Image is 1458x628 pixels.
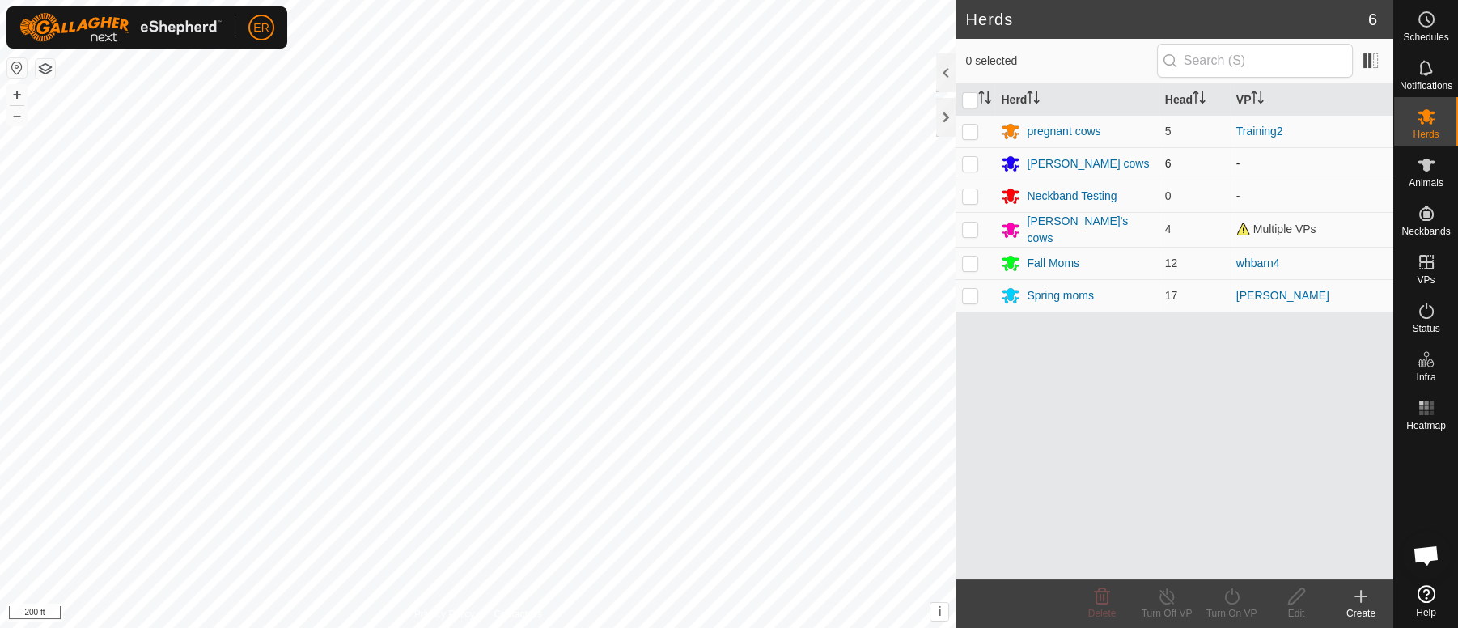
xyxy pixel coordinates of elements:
span: 0 [1165,189,1172,202]
a: Contact Us [494,607,541,622]
div: Neckband Testing [1027,188,1117,205]
span: Herds [1413,129,1439,139]
button: + [7,85,27,104]
div: Turn Off VP [1134,606,1199,621]
a: Training2 [1236,125,1283,138]
span: Infra [1416,372,1435,382]
span: ER [253,19,269,36]
a: Help [1394,579,1458,624]
div: Fall Moms [1027,255,1079,272]
button: i [930,603,948,621]
span: i [938,605,941,618]
span: 17 [1165,289,1178,302]
p-sorticon: Activate to sort [1193,93,1206,106]
span: Multiple VPs [1236,223,1316,235]
span: Animals [1409,178,1443,188]
div: [PERSON_NAME] cows [1027,155,1149,172]
span: 4 [1165,223,1172,235]
a: [PERSON_NAME] [1236,289,1329,302]
a: Privacy Policy [414,607,475,622]
span: VPs [1417,275,1435,285]
div: [PERSON_NAME]'s cows [1027,213,1151,247]
th: VP [1230,84,1393,116]
span: Delete [1088,608,1117,619]
span: 6 [1165,157,1172,170]
th: Head [1159,84,1230,116]
div: Turn On VP [1199,606,1264,621]
div: pregnant cows [1027,123,1100,140]
input: Search (S) [1157,44,1353,78]
button: Reset Map [7,58,27,78]
span: Notifications [1400,81,1452,91]
p-sorticon: Activate to sort [1251,93,1264,106]
h2: Herds [965,10,1367,29]
span: 5 [1165,125,1172,138]
p-sorticon: Activate to sort [1027,93,1040,106]
span: Neckbands [1401,227,1450,236]
a: whbarn4 [1236,257,1280,269]
span: 0 selected [965,53,1156,70]
th: Herd [994,84,1158,116]
button: Map Layers [36,59,55,78]
button: – [7,106,27,125]
p-sorticon: Activate to sort [978,93,991,106]
span: 6 [1368,7,1377,32]
div: Open chat [1402,531,1451,579]
span: Help [1416,608,1436,617]
div: Spring moms [1027,287,1093,304]
td: - [1230,180,1393,212]
span: Heatmap [1406,421,1446,431]
td: - [1230,147,1393,180]
div: Create [1329,606,1393,621]
div: Edit [1264,606,1329,621]
span: Status [1412,324,1439,333]
img: Gallagher Logo [19,13,222,42]
span: 12 [1165,257,1178,269]
span: Schedules [1403,32,1448,42]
